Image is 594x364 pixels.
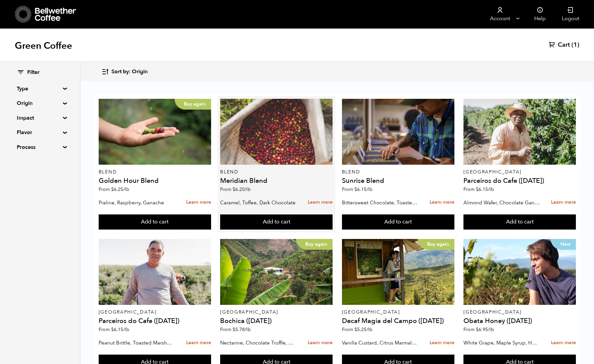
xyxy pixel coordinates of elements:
[354,186,357,193] span: $
[233,326,251,333] bdi: 5.78
[342,177,454,184] h4: Sunrise Blend
[220,214,333,230] button: Add to cart
[463,310,576,315] p: [GEOGRAPHIC_DATA]
[17,114,63,122] summary: Impact
[175,99,211,110] p: Buy again
[463,177,576,184] h4: Parceiros do Cafe ([DATE])
[296,239,333,250] p: Buy again
[354,326,357,333] span: $
[99,170,211,174] p: Blend
[111,326,129,333] bdi: 6.15
[308,336,333,350] a: Learn more
[463,214,576,230] button: Add to cart
[366,186,373,193] span: /lb
[342,318,454,324] h4: Decaf Magia del Campo ([DATE])
[342,338,418,348] p: Vanilla Custard, Citrus Marmalade, Caramel
[99,186,129,193] span: From
[342,326,373,333] span: From
[418,239,454,250] p: Buy again
[99,338,175,348] p: Peanut Brittle, Toasted Marshmallow, Bittersweet Chocolate
[220,198,297,208] p: Caramel, Toffee, Dark Chocolate
[99,310,211,315] p: [GEOGRAPHIC_DATA]
[99,214,211,230] button: Add to cart
[220,310,333,315] p: [GEOGRAPHIC_DATA]
[99,318,211,324] h4: Parceiros do Cafe ([DATE])
[476,186,494,193] bdi: 6.15
[476,326,494,333] bdi: 6.95
[17,143,63,151] summary: Process
[549,41,579,49] a: Cart (1)
[220,338,297,348] p: Nectarine, Chocolate Truffle, Brown Sugar
[476,186,479,193] span: $
[220,318,333,324] h4: Bochica ([DATE])
[99,177,211,184] h4: Golden Hour Blend
[342,239,454,305] a: Buy again
[99,99,211,165] a: Buy again
[220,177,333,184] h4: Meridian Blend
[342,310,454,315] p: [GEOGRAPHIC_DATA]
[463,338,540,348] p: White Grape, Maple Syrup, Honeydew
[463,186,494,193] span: From
[220,186,251,193] span: From
[558,41,570,49] span: Cart
[123,186,129,193] span: /lb
[488,186,494,193] span: /lb
[430,195,454,210] a: Learn more
[463,326,494,333] span: From
[551,195,576,210] a: Learn more
[366,326,373,333] span: /lb
[551,239,576,250] p: New
[463,239,576,305] a: New
[111,186,114,193] span: $
[17,128,63,136] summary: Flavor
[308,195,333,210] a: Learn more
[245,326,251,333] span: /lb
[123,326,129,333] span: /lb
[245,186,251,193] span: /lb
[430,336,454,350] a: Learn more
[233,186,251,193] bdi: 6.20
[354,326,373,333] bdi: 5.25
[342,214,454,230] button: Add to cart
[15,40,72,52] h1: Green Coffee
[233,186,235,193] span: $
[17,99,63,107] summary: Origin
[342,198,418,208] p: Bittersweet Chocolate, Toasted Marshmallow, Candied Orange, Praline
[27,69,40,76] span: Filter
[220,326,251,333] span: From
[354,186,373,193] bdi: 6.15
[101,64,148,80] button: Sort by: Origin
[342,186,373,193] span: From
[220,239,333,305] a: Buy again
[463,318,576,324] h4: Obata Honey ([DATE])
[551,336,576,350] a: Learn more
[186,336,211,350] a: Learn more
[186,195,211,210] a: Learn more
[488,326,494,333] span: /lb
[111,326,114,333] span: $
[233,326,235,333] span: $
[476,326,479,333] span: $
[111,68,148,76] span: Sort by: Origin
[99,198,175,208] p: Praline, Raspberry, Ganache
[463,198,540,208] p: Almond Wafer, Chocolate Ganache, Bing Cherry
[463,170,576,174] p: [GEOGRAPHIC_DATA]
[99,326,129,333] span: From
[342,170,454,174] p: Blend
[220,170,333,174] p: Blend
[17,85,63,93] summary: Type
[111,186,129,193] bdi: 6.25
[572,41,579,49] span: (1)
